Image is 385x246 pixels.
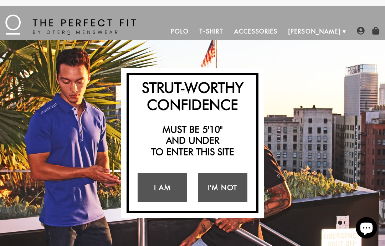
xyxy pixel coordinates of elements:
[357,27,365,35] img: user-account-icon.png
[283,23,346,40] a: [PERSON_NAME]
[354,217,379,240] inbox-online-store-chat: Shopify online store chat
[198,173,247,202] a: I'm Not
[132,124,253,157] h2: Must be 5'10" and under to enter this site
[132,79,253,113] h2: Strut-Worthy Confidence
[138,173,187,202] a: I Am
[194,23,229,40] a: T-Shirt
[5,15,136,35] img: The Perfect Fit - by Otero Menswear - Logo
[229,23,283,40] a: Accessories
[166,23,194,40] a: Polo
[372,27,380,35] img: shopping-bag-icon.png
